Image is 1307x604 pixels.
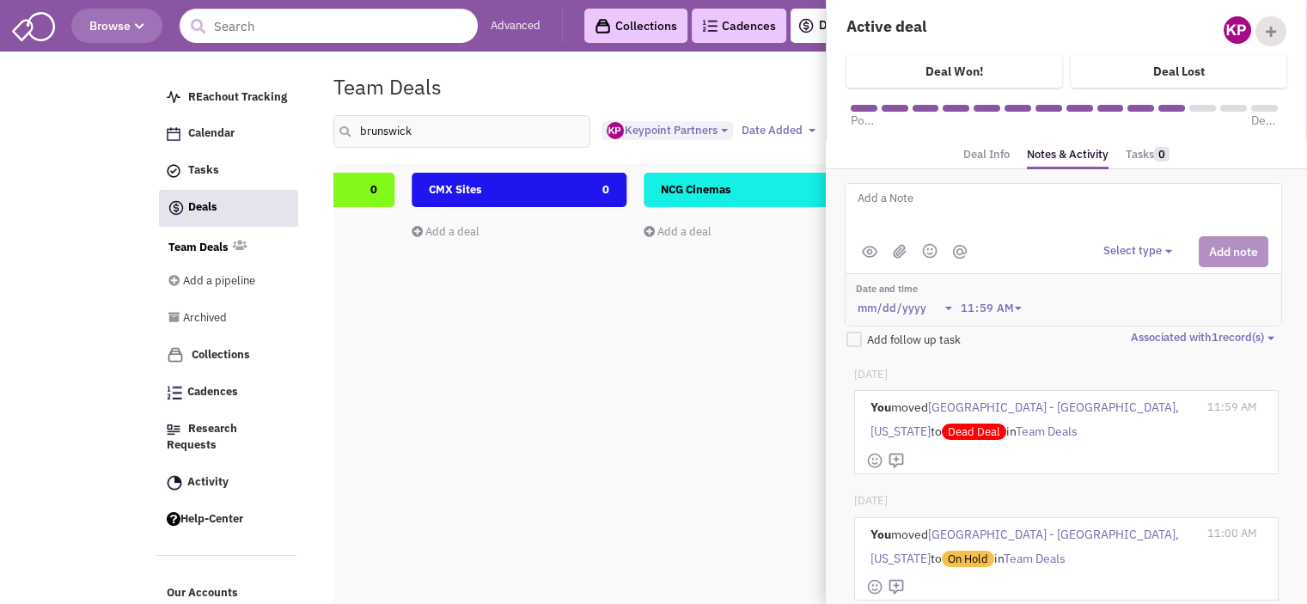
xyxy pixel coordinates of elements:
[1004,551,1066,566] span: Team Deals
[595,18,611,34] img: icon-collection-lavender-black.svg
[1212,330,1218,345] span: 1
[168,198,185,218] img: icon-deals.svg
[168,265,273,298] a: Add a pipeline
[89,18,144,34] span: Browse
[167,346,184,363] img: icon-collection-lavender.png
[661,182,731,197] span: NCG Cinemas
[168,240,229,256] a: Team Deals
[702,20,718,32] img: Cadences_logo.png
[167,386,182,400] img: Cadences_logo.png
[180,9,478,43] input: Search
[741,123,802,137] span: Date Added
[922,243,937,259] img: emoji.png
[888,452,905,469] img: mdi_comment-add-outline.png
[167,512,180,526] img: help.png
[692,9,786,43] a: Cadences
[607,123,717,137] span: Keypoint Partners
[167,164,180,178] img: icon-tasks.png
[584,9,687,43] a: Collections
[158,82,297,114] a: REachout Tracking
[491,18,541,34] a: Advanced
[158,376,297,409] a: Cadences
[1027,143,1109,170] a: Notes & Activity
[942,424,1006,440] span: Dead Deal
[167,475,182,491] img: Activity.png
[333,76,442,98] h1: Team Deals
[167,127,180,141] img: Calendar.png
[888,578,905,595] img: mdi_comment-add-outline.png
[1126,143,1170,168] a: Tasks
[602,121,733,141] button: Keypoint Partners
[1016,424,1078,439] span: Team Deals
[167,422,237,453] span: Research Requests
[1251,112,1278,129] span: Deal Won
[158,118,297,150] a: Calendar
[942,551,994,567] span: On Hold
[188,163,219,178] span: Tasks
[1224,16,1251,44] img: ny_GipEnDU-kinWYCc5EwQ.png
[412,224,479,239] a: Add a deal
[1255,16,1286,46] div: Add Collaborator
[953,245,967,259] img: mantion.png
[866,391,1200,447] div: moved to in
[1103,243,1177,259] button: Select type
[1207,526,1257,540] span: 11:00 AM
[158,503,297,536] a: Help-Center
[1131,330,1280,346] button: Associated with1record(s)
[893,244,907,259] img: (jpg,png,gif,doc,docx,xls,xlsx,pdf,txt)
[187,385,238,400] span: Cadences
[851,112,877,129] span: Potential Sites
[188,89,287,104] span: REachout Tracking
[167,586,238,601] span: Our Accounts
[188,126,235,141] span: Calendar
[797,15,851,36] a: Deals
[866,452,883,469] img: face-smile.png
[870,400,1179,439] span: [GEOGRAPHIC_DATA] - [GEOGRAPHIC_DATA], [US_STATE]
[823,121,877,140] button: States
[158,155,297,187] a: Tasks
[963,143,1010,168] a: Deal Info
[866,578,883,595] img: face-smile.png
[1154,147,1170,162] span: 0
[856,283,1029,296] label: Date and time
[333,115,591,148] input: Search deals
[168,302,273,335] a: Archived
[862,246,877,258] img: public.png
[71,9,162,43] button: Browse
[602,173,609,207] span: 0
[1207,400,1257,414] span: 11:59 AM
[866,518,1200,574] div: moved to in
[187,474,229,489] span: Activity
[370,173,377,207] span: 0
[192,347,250,362] span: Collections
[870,527,891,542] b: You
[607,122,624,139] img: ny_GipEnDU-kinWYCc5EwQ.png
[867,333,961,347] span: Add follow up task
[870,400,891,415] b: You
[167,424,180,435] img: Research.png
[158,339,297,372] a: Collections
[870,527,1179,566] span: [GEOGRAPHIC_DATA] - [GEOGRAPHIC_DATA], [US_STATE]
[1153,64,1205,79] h4: Deal Lost
[12,9,55,41] img: SmartAdmin
[736,121,821,140] button: Date Added
[797,15,815,36] img: icon-deals.svg
[158,413,297,462] a: Research Requests
[644,224,712,239] a: Add a deal
[429,182,482,197] span: CMX Sites
[846,16,1055,36] h4: Active deal
[854,367,1278,383] p: [DATE]
[925,64,983,79] h4: Deal Won!
[158,467,297,499] a: Activity
[159,190,298,227] a: Deals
